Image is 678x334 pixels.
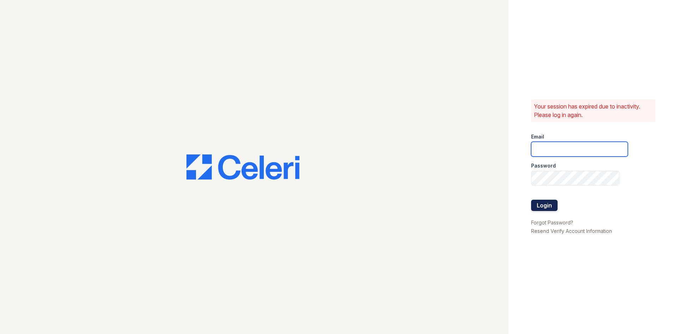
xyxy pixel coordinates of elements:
[531,133,544,140] label: Email
[531,162,556,169] label: Password
[531,228,612,234] a: Resend Verify Account Information
[531,200,558,211] button: Login
[531,219,573,225] a: Forgot Password?
[186,154,299,180] img: CE_Logo_Blue-a8612792a0a2168367f1c8372b55b34899dd931a85d93a1a3d3e32e68fde9ad4.png
[534,102,653,119] p: Your session has expired due to inactivity. Please log in again.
